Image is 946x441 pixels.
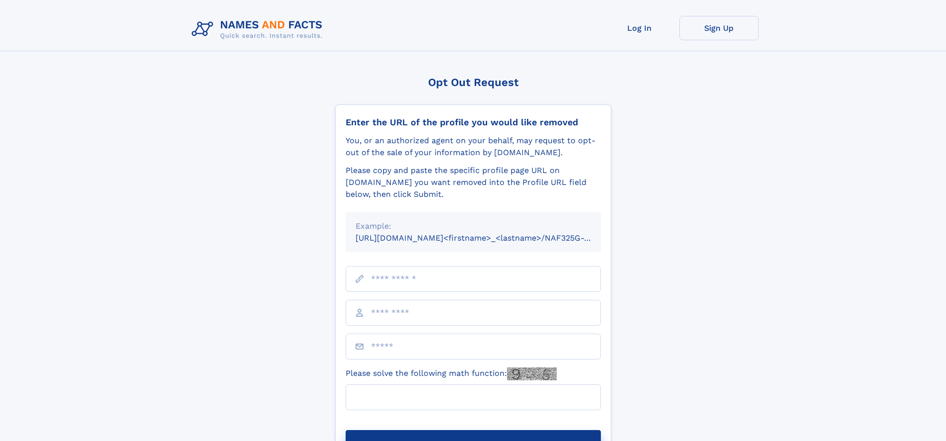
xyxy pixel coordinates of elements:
[356,233,620,243] small: [URL][DOMAIN_NAME]<firstname>_<lastname>/NAF325G-xxxxxxxx
[188,16,331,43] img: Logo Names and Facts
[346,117,601,128] div: Enter the URL of the profile you would like removed
[346,165,601,200] div: Please copy and paste the specific profile page URL on [DOMAIN_NAME] you want removed into the Pr...
[356,220,591,232] div: Example:
[679,16,759,40] a: Sign Up
[346,135,601,159] div: You, or an authorized agent on your behalf, may request to opt-out of the sale of your informatio...
[346,367,557,380] label: Please solve the following math function:
[335,76,611,88] div: Opt Out Request
[600,16,679,40] a: Log In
